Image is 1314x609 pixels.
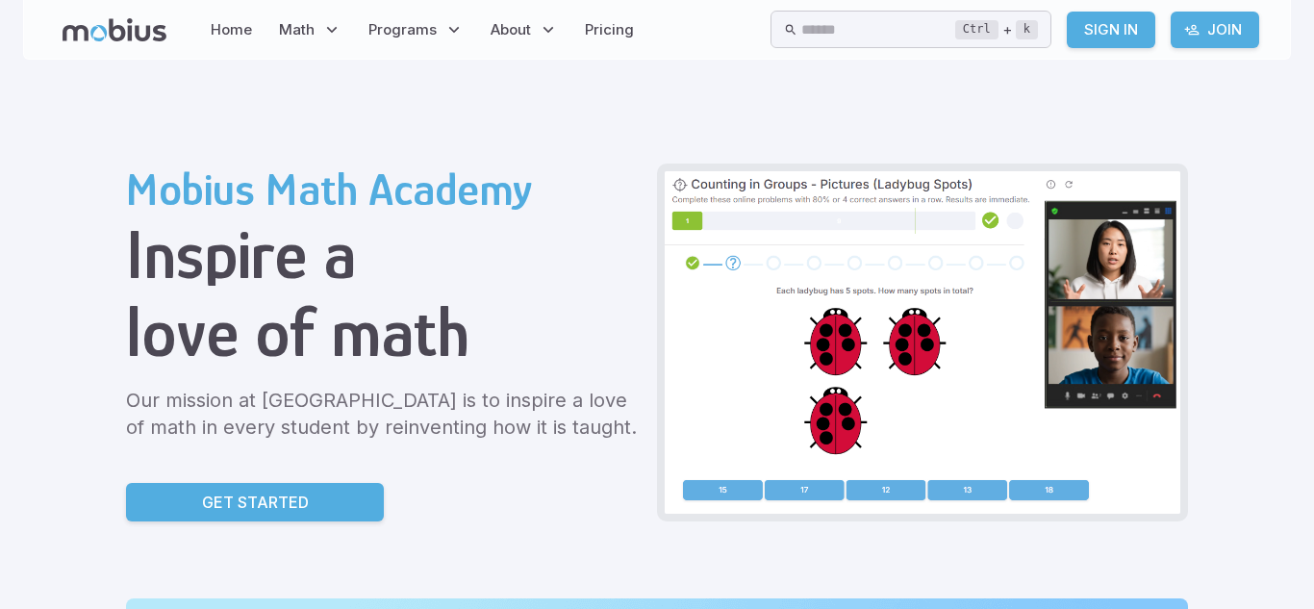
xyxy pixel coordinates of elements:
div: + [955,18,1038,41]
a: Sign In [1067,12,1155,48]
span: Programs [368,19,437,40]
a: Get Started [126,483,384,521]
kbd: Ctrl [955,20,998,39]
span: Math [279,19,315,40]
a: Join [1171,12,1259,48]
h2: Mobius Math Academy [126,164,642,216]
a: Home [205,8,258,52]
a: Pricing [579,8,640,52]
p: Our mission at [GEOGRAPHIC_DATA] is to inspire a love of math in every student by reinventing how... [126,387,642,441]
h1: Inspire a [126,216,642,293]
p: Get Started [202,491,309,514]
img: Grade 2 Class [665,171,1180,514]
span: About [491,19,531,40]
h1: love of math [126,293,642,371]
kbd: k [1016,20,1038,39]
